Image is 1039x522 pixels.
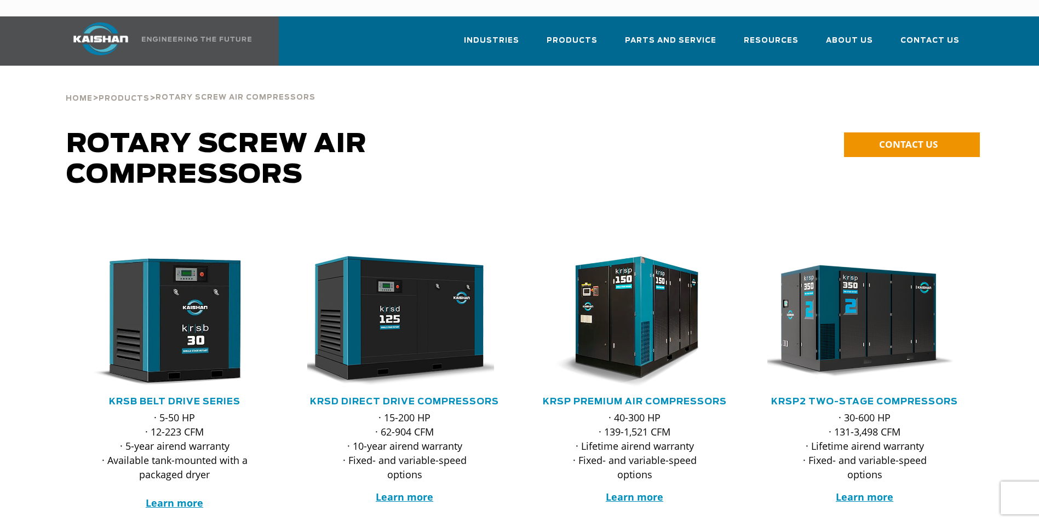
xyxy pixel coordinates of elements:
a: KRSD Direct Drive Compressors [310,397,499,406]
a: Learn more [606,490,663,503]
p: · 5-50 HP · 12-223 CFM · 5-year airend warranty · Available tank-mounted with a packaged dryer [99,410,250,510]
span: Rotary Screw Air Compressors [66,131,367,188]
p: · 15-200 HP · 62-904 CFM · 10-year airend warranty · Fixed- and variable-speed options [329,410,480,482]
div: krsb30 [77,256,272,387]
div: krsp350 [767,256,962,387]
a: Home [66,93,93,103]
span: Industries [464,34,519,47]
img: krsb30 [69,256,264,387]
a: Industries [464,26,519,63]
span: Parts and Service [625,34,716,47]
a: Learn more [836,490,893,503]
img: krsd125 [299,256,494,387]
a: Learn more [146,496,203,509]
p: · 40-300 HP · 139-1,521 CFM · Lifetime airend warranty · Fixed- and variable-speed options [559,410,710,482]
span: Products [547,34,598,47]
a: Learn more [376,490,433,503]
span: Contact Us [900,34,960,47]
img: krsp350 [759,256,954,387]
a: Products [547,26,598,63]
span: Rotary Screw Air Compressors [156,94,315,101]
span: Home [66,95,93,102]
div: > > [66,66,315,107]
span: About Us [826,34,873,47]
img: Engineering the future [142,37,251,42]
div: krsd125 [307,256,502,387]
div: krsp150 [537,256,732,387]
a: Products [99,93,150,103]
span: CONTACT US [879,138,938,150]
a: Parts and Service [625,26,716,63]
a: KRSP Premium Air Compressors [543,397,727,406]
a: About Us [826,26,873,63]
span: Resources [744,34,799,47]
p: · 30-600 HP · 131-3,498 CFM · Lifetime airend warranty · Fixed- and variable-speed options [789,410,940,482]
a: Contact Us [900,26,960,63]
span: Products [99,95,150,102]
img: krsp150 [529,256,724,387]
a: KRSB Belt Drive Series [109,397,240,406]
img: kaishan logo [60,22,142,55]
a: Kaishan USA [60,16,254,66]
a: KRSP2 Two-Stage Compressors [771,397,958,406]
a: Resources [744,26,799,63]
a: CONTACT US [844,132,980,157]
